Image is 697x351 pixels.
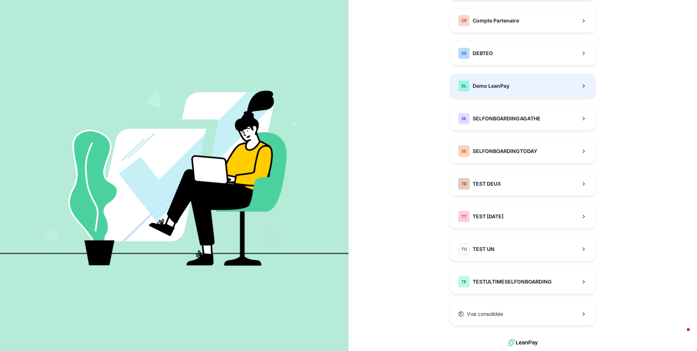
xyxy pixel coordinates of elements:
[473,17,519,24] span: Compte Partenaire
[473,180,501,187] span: TEST DEUX
[450,270,595,294] button: TETESTULTIMESELFONBOARDING
[473,148,537,155] span: SELFONBOARDINGTODAY
[450,302,595,326] button: Vue consolidée
[473,50,493,57] span: DEBTEO
[458,15,470,26] div: CP
[458,211,470,222] div: TT
[458,178,470,190] div: TD
[458,276,470,288] div: TE
[473,278,552,285] span: TESTULTIMESELFONBOARDING
[450,172,595,196] button: TDTEST DEUX
[458,145,470,157] div: SE
[458,243,470,255] div: TU
[450,107,595,131] button: SESELFONBOARDINGAGATHE
[473,82,509,90] span: Demo LeanPay
[458,48,470,59] div: DE
[450,9,595,33] button: CPCompte Partenaire
[450,74,595,98] button: DLDemo LeanPay
[473,115,541,122] span: SELFONBOARDINGAGATHE
[458,80,470,92] div: DL
[450,139,595,163] button: SESELFONBOARDINGTODAY
[450,205,595,228] button: TTTEST [DATE]
[450,237,595,261] button: TUTEST UN
[473,245,494,253] span: TEST UN
[450,41,595,65] button: DEDEBTEO
[473,213,504,220] span: TEST [DATE]
[508,337,538,348] img: logo
[458,113,470,124] div: SE
[672,326,690,344] iframe: Intercom live chat
[467,310,503,318] span: Vue consolidée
